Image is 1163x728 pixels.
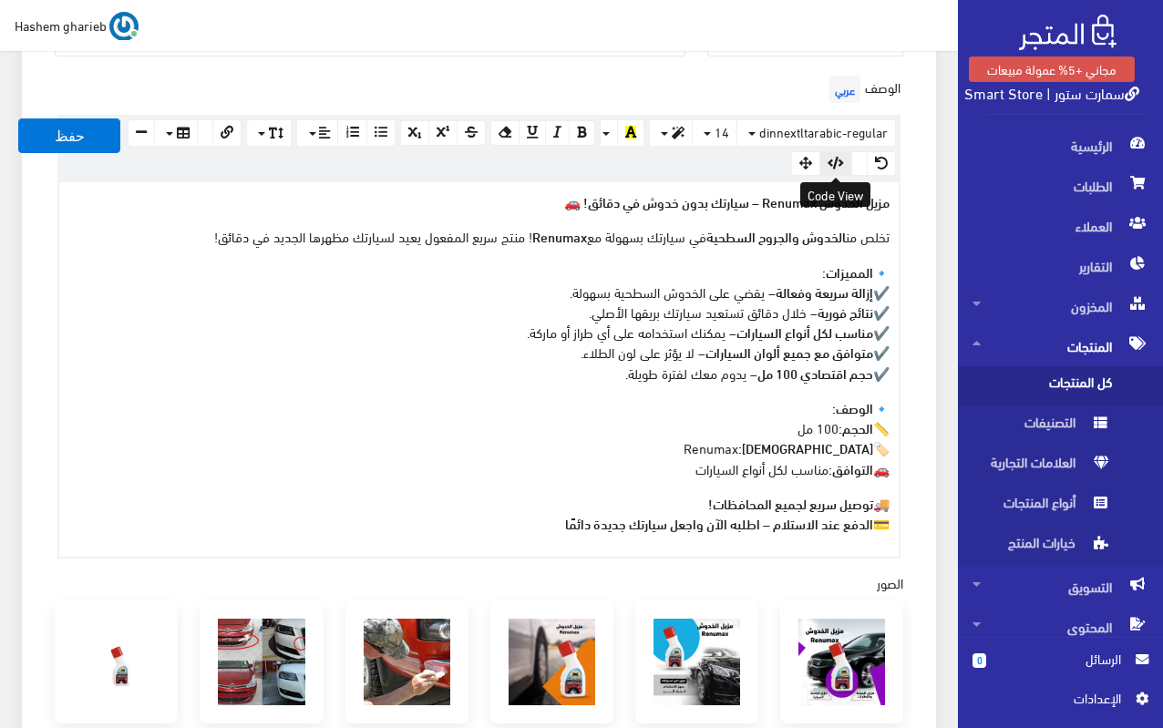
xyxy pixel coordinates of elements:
span: التصنيفات [973,406,1111,446]
strong: الدفع عند الاستلام – اطلبه الآن واجعل سيارتك جديدة دائمًا [565,513,873,533]
strong: مزيل الخدوش Renumax – سيارتك بدون خدوش في دقائق! 🚗 [564,191,890,211]
strong: المميزات: [822,261,873,282]
img: . [1019,15,1117,50]
strong: الخدوش والجروح السطحية [706,226,846,246]
span: التسويق [973,567,1148,607]
a: سمارت ستور | Smart Store [964,79,1139,106]
p: 🚚 💳 [68,493,890,533]
img: 53ae7fc2-b919-4f92-b437-7f282529a56c.jpg [73,619,160,705]
a: الطلبات [958,166,1163,206]
button: dinnextltarabic-regular [736,119,896,147]
a: التصنيفات [958,406,1163,446]
img: ... [109,12,139,41]
strong: حجم اقتصادي 100 مل [757,363,873,383]
span: التقارير [973,246,1148,286]
img: 76fb52cf-0b77-45dd-93f7-bdd538e34400.jpg [798,619,885,705]
strong: الوصف: [832,397,873,417]
img: a90d0e2e-a57d-45c2-9f3e-74953a227b0c.jpg [654,619,740,705]
a: المنتجات [958,326,1163,366]
span: الرئيسية [973,126,1148,166]
a: التقارير [958,246,1163,286]
span: Hashem gharieb [15,14,107,36]
a: 0 الرسائل [973,649,1148,688]
a: الرئيسية [958,126,1163,166]
span: المحتوى [973,607,1148,647]
span: 14 [715,120,729,143]
span: الرسائل [1001,649,1121,669]
strong: مناسب لكل أنواع السيارات [736,322,873,342]
span: خيارات المنتج [973,527,1111,567]
span: العملاء [973,206,1148,246]
a: أنواع المنتجات [958,487,1163,527]
a: مجاني +5% عمولة مبيعات [969,56,1135,82]
span: الطلبات [973,166,1148,206]
label: الوصف [825,71,901,108]
img: 7318655d-166f-401b-ae8f-58e988580f0d.jpg [364,619,450,705]
p: تخلص من في سيارتك بسهولة مع ! منتج سريع المفعول يعيد لسيارتك مظهرها الجديد في دقائق! [68,226,890,246]
span: العلامات التجارية [973,446,1111,487]
img: 2748465d-fe4b-4ab8-a4e1-f5aed347d22e.jpg [509,619,595,705]
strong: نتائج فورية [818,302,873,322]
button: حفظ [18,118,120,153]
span: المنتجات [973,326,1148,366]
button: 14 [692,119,737,147]
a: كل المنتجات [958,366,1163,406]
strong: [DEMOGRAPHIC_DATA]: [738,437,873,457]
strong: توصيل سريع لجميع المحافظات! [708,493,873,513]
p: 🔹 ✔️ – يقضي على الخدوش السطحية بسهولة. ✔️ – خلال دقائق تستعيد سيارتك بريقها الأصلي. ✔️ – يمكنك اس... [68,261,890,383]
strong: Renumax [532,226,587,246]
a: العلامات التجارية [958,446,1163,487]
span: أنواع المنتجات [973,487,1111,527]
img: 4788a538-ade3-4d53-92b2-6dc339c3b927.jpg [218,619,304,705]
p: 🔹 📏 100 مل 🏷️ Renumax 🚗 مناسب لكل أنواع السيارات [68,397,890,478]
a: المخزون [958,286,1163,326]
span: المخزون [973,286,1148,326]
strong: الحجم: [839,417,873,437]
strong: متوافق مع جميع ألوان السيارات [705,342,873,362]
span: كل المنتجات [973,366,1111,406]
span: 0 [973,653,986,668]
span: عربي [829,76,860,103]
a: اﻹعدادات [973,688,1148,717]
strong: إزالة سريعة وفعالة [776,282,873,302]
label: الصور [877,573,903,593]
a: خيارات المنتج [958,527,1163,567]
a: المحتوى [958,607,1163,647]
a: ... Hashem gharieb [15,11,139,40]
span: dinnextltarabic-regular [759,120,888,143]
span: اﻹعدادات [987,688,1120,708]
a: العملاء [958,206,1163,246]
strong: التوافق: [829,458,873,478]
div: Code View [800,182,870,207]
